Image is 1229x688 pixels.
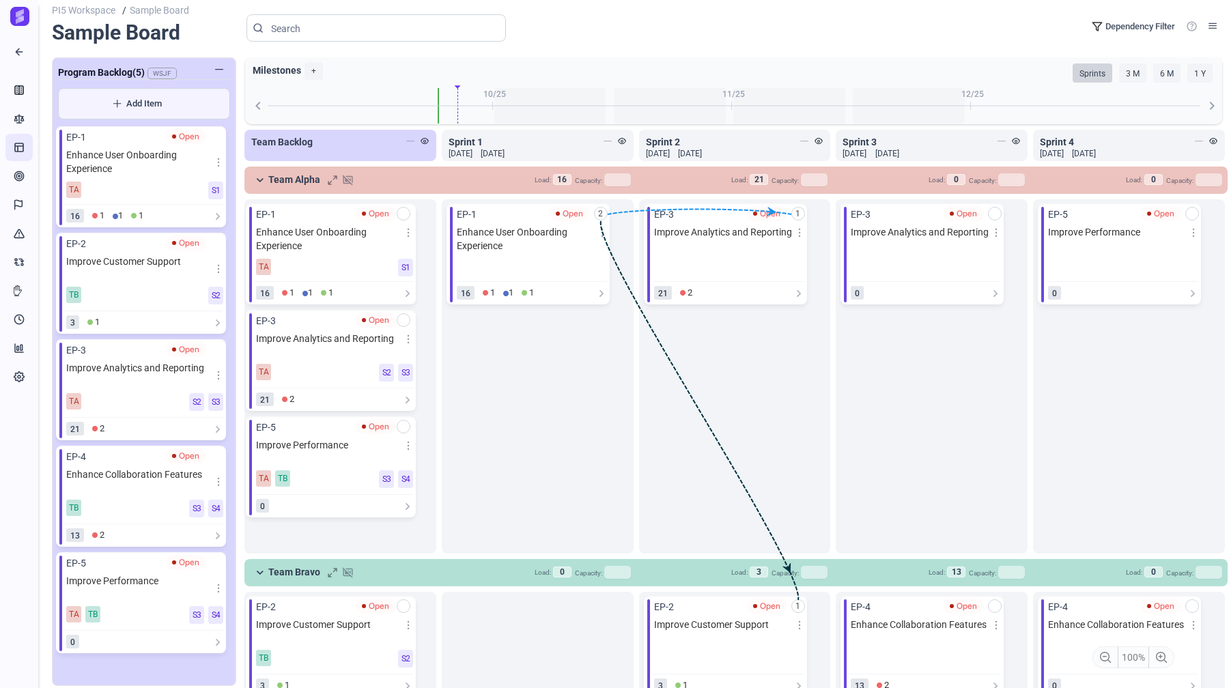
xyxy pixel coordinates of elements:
span: [DATE] [449,147,472,160]
span: Todo [92,209,104,223]
span: [DATE] [1072,147,1096,160]
div: Open [173,343,199,356]
div: 12/25 [961,88,984,100]
label: Capacity: [575,177,602,184]
label: + [305,62,323,80]
input: Capacity: [604,566,631,579]
span: [DATE] [678,147,702,160]
span: Enhance User Onboarding Experience [457,225,599,253]
span: arrow_drop_up [451,80,466,94]
span: EP-1 [66,130,86,144]
span: Sprint 4 [1040,137,1074,147]
span: Child Story Points [66,315,79,329]
div: Open [950,600,977,612]
span: [DATE] [1040,147,1064,160]
span: 0 [947,174,965,185]
div: Nov 2025 [614,88,853,100]
label: Load: [731,176,748,184]
div: S2 [189,393,204,411]
div: Open [944,206,984,221]
span: Done [321,286,333,300]
span: 0 [1144,174,1163,185]
span: EP-2 [66,237,86,250]
input: Search [271,20,496,37]
span: 0 [1144,567,1163,577]
div: S3 [189,606,204,624]
label: Load: [929,176,945,184]
div: Open [356,419,396,434]
div: S3 [208,393,223,411]
div: 10/25 [483,88,506,100]
span: EP-1 [256,207,276,221]
span: Sprint 3 [843,137,877,147]
div: Open [754,600,780,612]
span: Todo [282,392,294,406]
label: Load: [535,176,551,184]
span: Improve Analytics and Reporting [66,361,216,387]
div: S2 [379,364,394,382]
span: Child Story Points [256,499,269,513]
span: 100% [1118,647,1149,668]
div: S1 [398,259,413,276]
label: Load: [535,569,551,576]
div: Open [1141,599,1181,614]
input: Capacity: [801,566,828,579]
span: Dependencies [598,207,603,221]
div: Open [1148,600,1174,612]
span: Milestones [246,58,734,83]
span: In Progress [113,209,123,223]
span: Child Story Points [256,392,274,406]
label: Capacity: [772,569,799,577]
label: Capacity: [1166,569,1193,577]
input: Capacity: [998,566,1025,579]
span: 16 [553,174,571,185]
span: EP-1 [457,207,477,221]
label: Load: [1126,569,1142,576]
span: Enhance Collaboration Features [851,618,993,644]
span: 13 [947,567,965,577]
label: Capacity: [969,569,996,577]
div: Open [166,342,206,357]
span: Improve Customer Support [654,618,797,644]
span: Program Backlog [58,66,145,79]
div: Oct 2025 [375,88,614,100]
a: help [1181,13,1203,40]
span: EP-3 [66,343,86,357]
span: EP-5 [1048,207,1068,221]
span: Team Alpha [268,173,327,186]
div: Open [173,556,199,569]
span: Team Backlog [251,137,313,147]
input: Capacity: [801,173,828,186]
div: Open [747,599,787,614]
span: EP-2 [256,600,276,614]
input: Capacity: [1196,173,1222,186]
a: Dependency Filter [1085,13,1181,40]
span: Child Story Points [851,286,864,300]
span: EP-5 [66,556,86,570]
label: Capacity: [575,569,602,577]
span: 21 [750,174,768,185]
span: Dependencies [795,207,800,221]
span: Enhance Collaboration Features [1048,618,1191,644]
div: S4 [398,470,413,488]
span: Child Story Points [66,528,84,542]
span: Sprint 2 [646,137,680,147]
div: TA [256,364,271,380]
label: Load: [731,569,748,576]
div: Open [173,237,199,249]
span: 0 [553,567,571,577]
span: Child Story Points [256,286,274,300]
span: Child Story Points [66,635,79,648]
span: In Progress [503,286,513,300]
div: Open [363,207,389,220]
label: Load: [929,569,945,576]
div: S2 [208,287,223,304]
span: Child Story Points [654,286,672,300]
div: S3 [189,500,204,517]
span: Todo [282,286,294,300]
label: Capacity: [772,177,799,184]
button: 3 M [1119,63,1146,83]
div: TB [256,650,271,666]
div: Open [166,129,206,144]
span: Todo [483,286,495,300]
